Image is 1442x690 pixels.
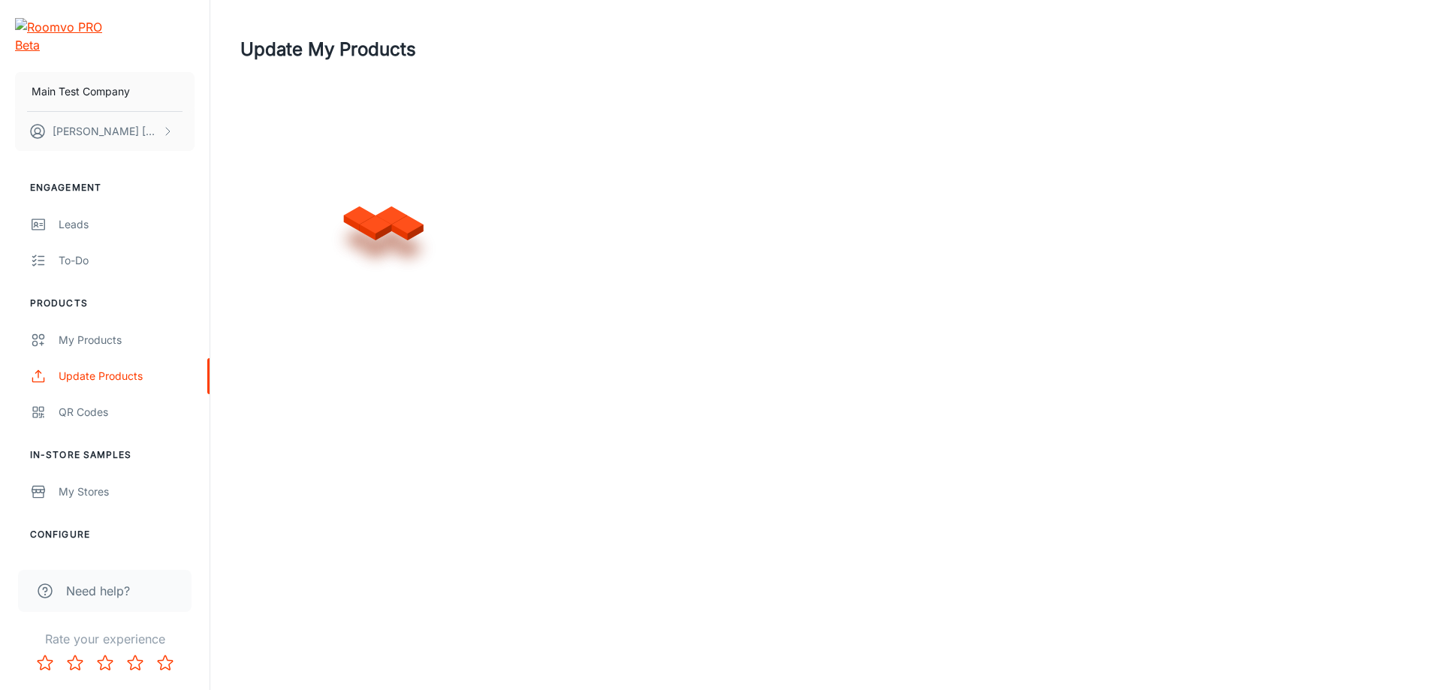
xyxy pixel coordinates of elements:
[15,18,107,54] img: Roomvo PRO Beta
[59,252,195,269] div: To-do
[53,123,158,140] p: [PERSON_NAME] [PERSON_NAME]
[59,368,195,384] div: Update Products
[59,332,195,348] div: My Products
[32,83,130,100] p: Main Test Company
[59,216,195,233] div: Leads
[15,112,195,151] button: [PERSON_NAME] [PERSON_NAME]
[240,36,416,63] h1: Update My Products
[15,72,195,111] button: Main Test Company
